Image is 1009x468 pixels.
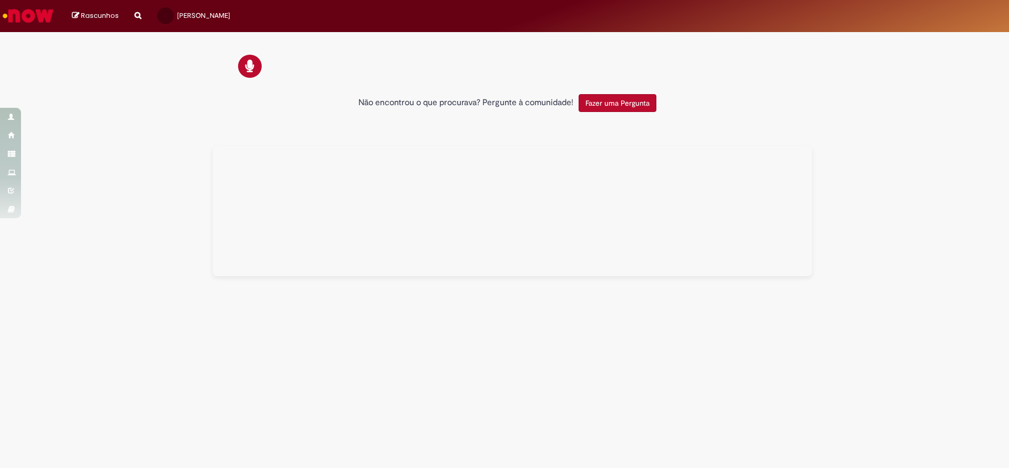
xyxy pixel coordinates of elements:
[358,98,573,108] h2: Não encontrou o que procurava? Pergunte à comunidade!
[81,11,119,21] span: Rascunhos
[177,11,230,20] span: [PERSON_NAME]
[213,146,812,276] div: Tudo
[72,11,119,21] a: Rascunhos
[579,94,656,112] button: Fazer uma Pergunta
[1,5,55,26] img: ServiceNow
